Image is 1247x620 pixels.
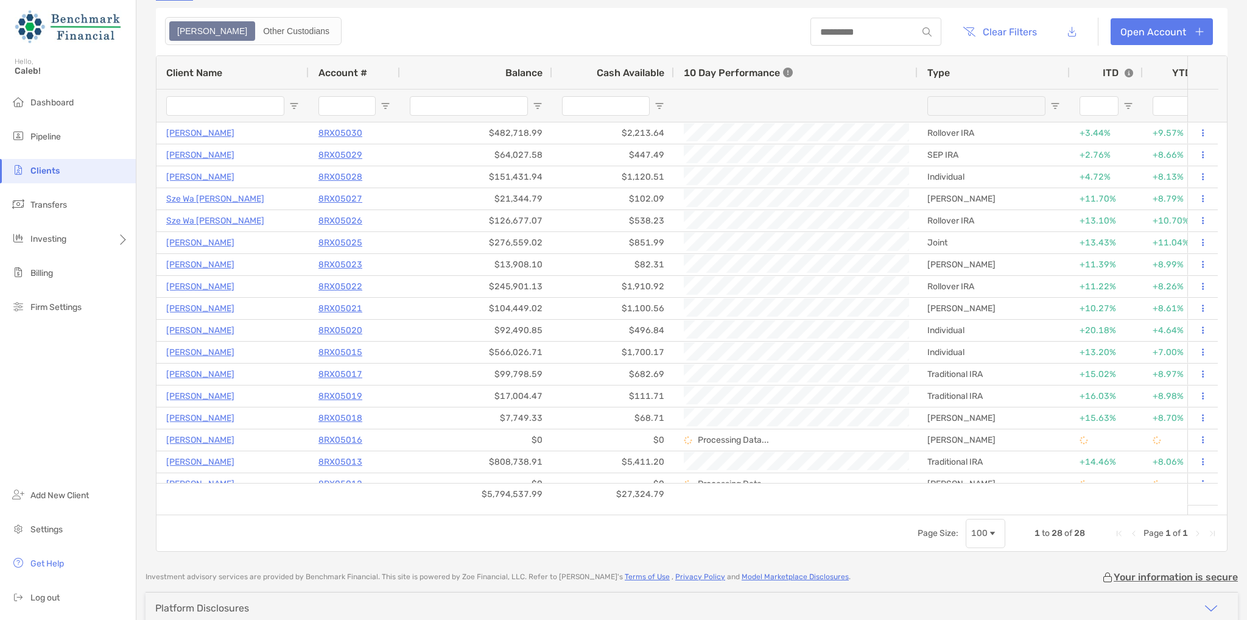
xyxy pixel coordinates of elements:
[1153,320,1206,340] div: +4.64%
[552,473,674,495] div: $0
[15,5,121,49] img: Zoe Logo
[1080,342,1133,362] div: +13.20%
[1172,67,1206,79] div: YTD
[318,432,362,448] a: 8RX05016
[170,23,254,40] div: Zoe
[30,97,74,108] span: Dashboard
[1153,452,1206,472] div: +8.06%
[1080,298,1133,319] div: +10.27%
[684,480,692,488] img: Processing Data icon
[318,96,376,116] input: Account # Filter Input
[400,188,552,210] div: $21,344.79
[971,528,988,538] div: 100
[1153,386,1206,406] div: +8.98%
[552,276,674,297] div: $1,910.92
[1153,145,1206,165] div: +8.66%
[1080,480,1088,488] img: Processing Data icon
[1153,167,1206,187] div: +8.13%
[684,436,692,445] img: Processing Data icon
[552,144,674,166] div: $447.49
[318,476,362,491] a: 8RX05012
[1034,528,1040,538] span: 1
[1111,18,1213,45] a: Open Account
[400,298,552,319] div: $104,449.02
[1114,529,1124,538] div: First Page
[1080,408,1133,428] div: +15.63%
[918,232,1070,253] div: Joint
[625,572,670,581] a: Terms of Use
[918,473,1070,495] div: [PERSON_NAME]
[1153,342,1206,362] div: +7.00%
[1080,167,1133,187] div: +4.72%
[318,389,362,404] a: 8RX05019
[698,479,769,489] p: Processing Data...
[289,101,299,111] button: Open Filter Menu
[400,484,552,505] div: $5,794,537.99
[1173,528,1181,538] span: of
[1123,101,1133,111] button: Open Filter Menu
[400,386,552,407] div: $17,004.47
[1080,96,1119,116] input: ITD Filter Input
[1143,528,1164,538] span: Page
[1114,571,1238,583] p: Your information is secure
[954,18,1046,45] button: Clear Filters
[166,367,234,382] p: [PERSON_NAME]
[318,147,362,163] p: 8RX05029
[533,101,543,111] button: Open Filter Menu
[918,254,1070,275] div: [PERSON_NAME]
[927,67,950,79] span: Type
[1182,528,1188,538] span: 1
[166,454,234,470] a: [PERSON_NAME]
[166,125,234,141] a: [PERSON_NAME]
[552,320,674,341] div: $496.84
[675,572,725,581] a: Privacy Policy
[11,299,26,314] img: firm-settings icon
[918,298,1070,319] div: [PERSON_NAME]
[1042,528,1050,538] span: to
[918,320,1070,341] div: Individual
[30,302,82,312] span: Firm Settings
[1080,436,1088,445] img: Processing Data icon
[166,235,234,250] a: [PERSON_NAME]
[166,432,234,448] a: [PERSON_NAME]
[1074,528,1085,538] span: 28
[166,169,234,185] p: [PERSON_NAME]
[918,342,1070,363] div: Individual
[1080,233,1133,253] div: +13.43%
[166,279,234,294] a: [PERSON_NAME]
[1080,145,1133,165] div: +2.76%
[918,210,1070,231] div: Rollover IRA
[552,484,674,505] div: $27,324.79
[552,342,674,363] div: $1,700.17
[1165,528,1171,538] span: 1
[400,254,552,275] div: $13,908.10
[318,367,362,382] a: 8RX05017
[318,125,362,141] a: 8RX05030
[918,451,1070,473] div: Traditional IRA
[11,129,26,143] img: pipeline icon
[410,96,528,116] input: Balance Filter Input
[918,188,1070,210] div: [PERSON_NAME]
[11,590,26,604] img: logout icon
[597,67,664,79] span: Cash Available
[256,23,336,40] div: Other Custodians
[1153,436,1161,445] img: Processing Data icon
[166,191,264,206] a: Sze Wa [PERSON_NAME]
[166,345,234,360] a: [PERSON_NAME]
[166,389,234,404] p: [PERSON_NAME]
[318,191,362,206] p: 8RX05027
[318,323,362,338] a: 8RX05020
[400,232,552,253] div: $276,559.02
[166,476,234,491] p: [PERSON_NAME]
[318,213,362,228] a: 8RX05026
[11,521,26,536] img: settings icon
[1052,528,1063,538] span: 28
[1153,298,1206,319] div: +8.61%
[166,410,234,426] a: [PERSON_NAME]
[400,144,552,166] div: $64,027.58
[552,166,674,188] div: $1,120.51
